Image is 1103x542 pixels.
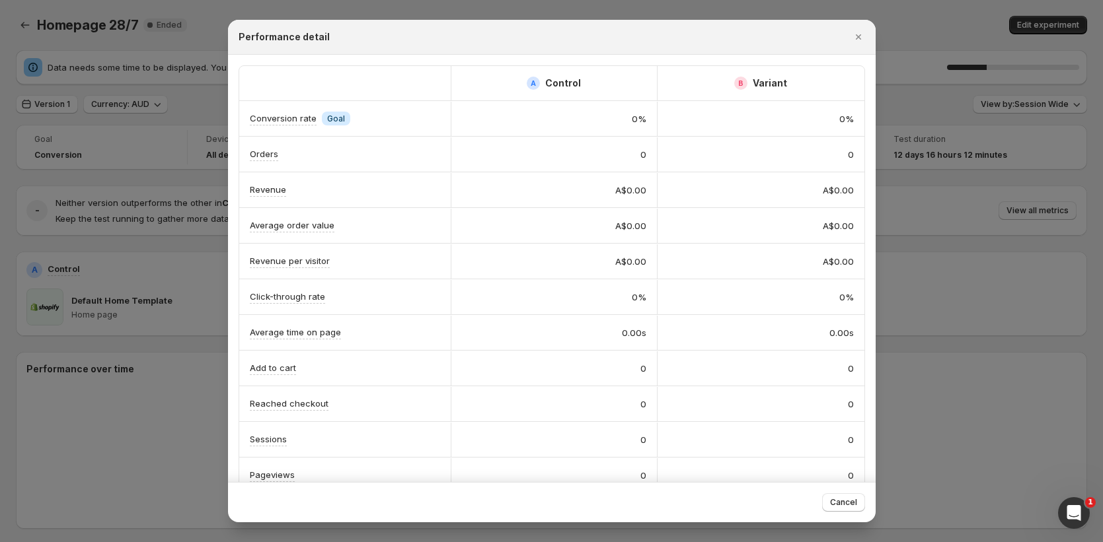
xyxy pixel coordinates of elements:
span: 1 [1085,497,1096,508]
span: 0 [640,433,646,446]
button: Cancel [822,493,865,512]
span: 0 [848,397,854,411]
p: Click-through rate [250,290,325,303]
span: 0 [848,469,854,482]
span: A$0.00 [615,184,646,197]
span: 0% [632,290,646,304]
span: 0% [632,112,646,125]
span: 0% [839,290,854,304]
p: Conversion rate [250,112,317,125]
span: A$0.00 [615,255,646,268]
span: 0 [848,362,854,375]
p: Revenue per visitor [250,254,330,267]
p: Average time on page [250,325,341,339]
span: Cancel [830,497,857,508]
p: Revenue [250,183,286,196]
h2: Variant [753,77,787,90]
p: Orders [250,147,278,160]
h2: Control [545,77,581,90]
p: Sessions [250,432,287,446]
h2: B [738,79,743,87]
span: 0% [839,112,854,125]
span: 0 [640,362,646,375]
h2: A [531,79,536,87]
p: Add to cart [250,361,296,374]
span: A$0.00 [615,219,646,232]
span: Goal [327,114,345,124]
iframe: Intercom live chat [1058,497,1090,529]
span: 0 [848,148,854,161]
h2: Performance detail [239,30,330,44]
p: Average order value [250,219,334,232]
button: Close [849,28,868,46]
span: 0 [640,469,646,482]
span: 0 [640,397,646,411]
span: 0 [848,433,854,446]
span: 0.00s [622,326,646,339]
p: Pageviews [250,468,295,481]
span: A$0.00 [823,255,854,268]
span: A$0.00 [823,219,854,232]
p: Reached checkout [250,397,328,410]
span: 0.00s [829,326,854,339]
span: 0 [640,148,646,161]
span: A$0.00 [823,184,854,197]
